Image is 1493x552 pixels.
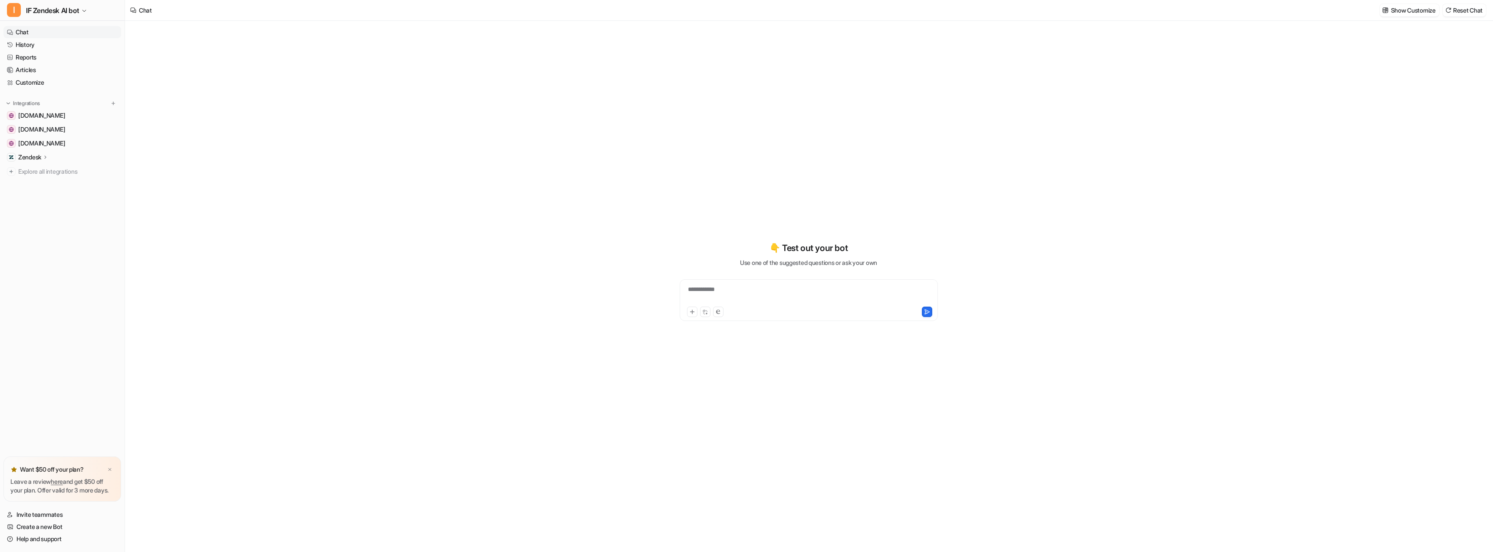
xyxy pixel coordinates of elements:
[3,137,121,149] a: webtrader.instantfunding.com[DOMAIN_NAME]
[3,521,121,533] a: Create a new Bot
[3,109,121,122] a: instantfunding.com[DOMAIN_NAME]
[770,241,848,255] p: 👇 Test out your bot
[1382,7,1388,13] img: customize
[9,141,14,146] img: webtrader.instantfunding.com
[26,4,79,17] span: IF Zendesk AI bot
[1391,6,1436,15] p: Show Customize
[1443,4,1486,17] button: Reset Chat
[740,258,877,267] p: Use one of the suggested questions or ask your own
[18,111,65,120] span: [DOMAIN_NAME]
[3,39,121,51] a: History
[139,6,152,15] div: Chat
[3,165,121,178] a: Explore all integrations
[18,139,65,148] span: [DOMAIN_NAME]
[10,477,114,495] p: Leave a review and get $50 off your plan. Offer valid for 3 more days.
[51,478,63,485] a: here
[7,167,16,176] img: explore all integrations
[3,26,121,38] a: Chat
[1380,4,1439,17] button: Show Customize
[3,51,121,63] a: Reports
[3,99,43,108] button: Integrations
[13,100,40,107] p: Integrations
[20,465,84,474] p: Want $50 off your plan?
[1445,7,1451,13] img: reset
[18,125,65,134] span: [DOMAIN_NAME]
[18,153,41,162] p: Zendesk
[5,100,11,106] img: expand menu
[3,123,121,136] a: hub.instantfunding.com[DOMAIN_NAME]
[9,113,14,118] img: instantfunding.com
[107,467,112,473] img: x
[110,100,116,106] img: menu_add.svg
[18,165,118,178] span: Explore all integrations
[3,64,121,76] a: Articles
[3,76,121,89] a: Customize
[9,155,14,160] img: Zendesk
[7,3,21,17] span: I
[3,509,121,521] a: Invite teammates
[9,127,14,132] img: hub.instantfunding.com
[10,466,17,473] img: star
[3,533,121,545] a: Help and support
